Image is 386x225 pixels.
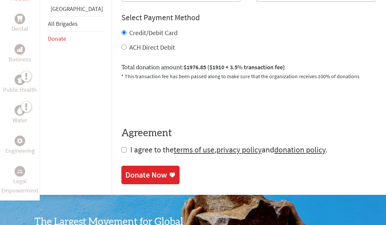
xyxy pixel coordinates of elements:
[17,47,22,52] img: Business
[121,12,375,23] h4: Select Payment Method
[48,20,78,28] a: All Brigades
[13,105,27,125] a: WaterWater
[15,75,25,85] div: Public Health
[9,55,31,64] p: Business
[17,169,22,173] img: Legal Empowerment
[129,43,175,51] label: ACH Direct Debit
[15,166,25,177] div: Legal Empowerment
[3,85,37,94] p: Public Health
[15,105,25,116] div: Water
[130,144,327,155] span: I agree to the , and .
[121,63,285,72] label: Total donation amount:
[15,136,25,146] div: Engineering
[129,28,178,37] label: Credit/Debit Card
[15,14,25,24] div: Dental
[121,166,180,184] a: Donate Now
[5,146,35,155] p: Engineering
[9,44,31,64] a: BusinessBusiness
[12,24,28,33] p: Dental
[1,177,38,195] p: Legal Empowerment
[48,35,66,42] a: Donate
[184,63,285,71] span: $1976.85 ($1910 + 3.5% transaction fee)
[51,5,103,13] a: [GEOGRAPHIC_DATA]
[13,116,27,125] p: Water
[121,88,222,114] iframe: reCAPTCHA
[274,144,325,155] a: donation policy
[17,77,22,83] img: Public Health
[48,4,103,16] li: Panama
[121,72,375,80] p: * This transaction fee has been passed along to make sure that the organization receives 100% of ...
[17,138,22,143] img: Engineering
[121,127,375,139] h4: Agreement
[5,136,35,155] a: EngineeringEngineering
[216,144,262,155] a: privacy policy
[48,16,103,31] li: All Brigades
[15,44,25,55] div: Business
[17,107,22,114] img: Water
[1,166,38,195] a: Legal EmpowermentLegal Empowerment
[125,170,167,180] div: Donate Now
[3,75,37,94] a: Public HealthPublic Health
[17,16,22,22] img: Dental
[174,144,214,155] a: terms of use
[12,14,28,33] a: DentalDental
[48,31,103,46] li: Donate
